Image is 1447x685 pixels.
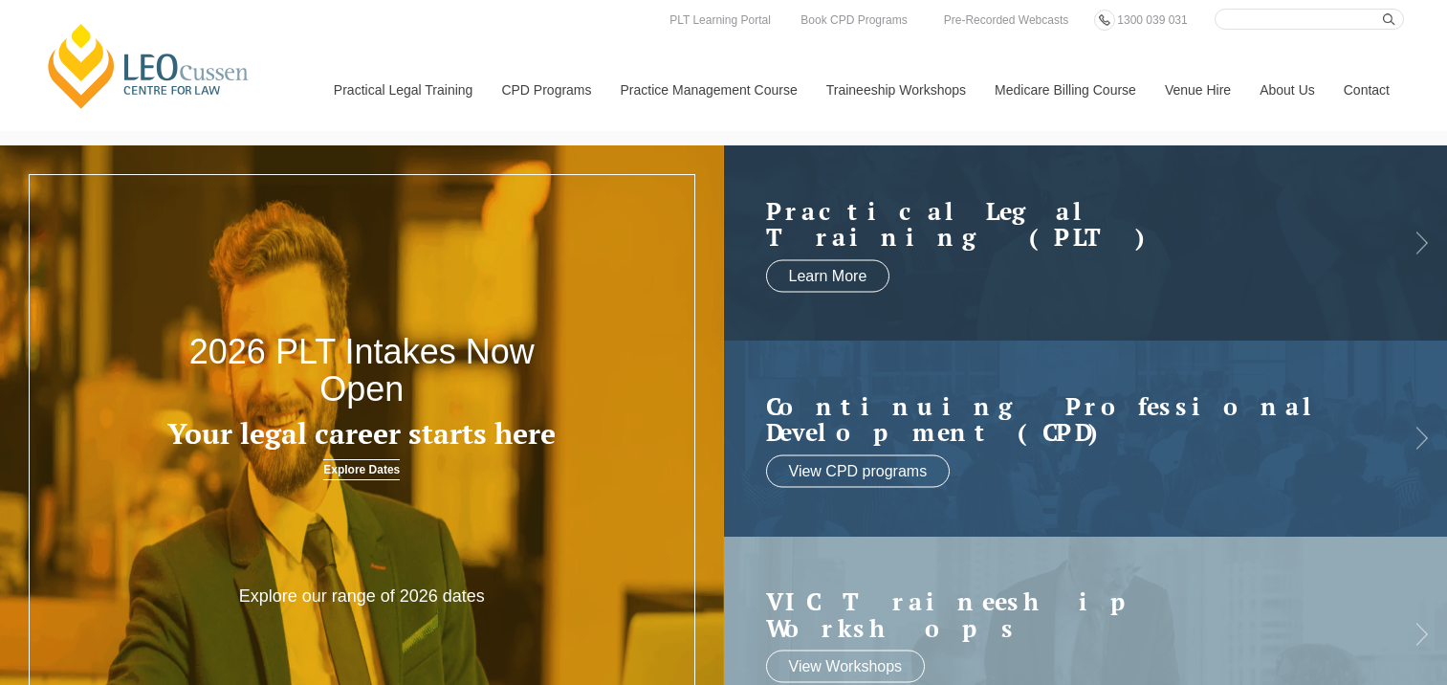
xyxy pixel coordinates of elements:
[766,197,1368,250] h2: Practical Legal Training (PLT)
[766,259,890,292] a: Learn More
[766,197,1368,250] a: Practical LegalTraining (PLT)
[766,392,1368,445] a: Continuing ProfessionalDevelopment (CPD)
[766,588,1368,641] a: VIC Traineeship Workshops
[323,459,400,480] a: Explore Dates
[487,49,605,131] a: CPD Programs
[1117,13,1187,27] span: 1300 039 031
[766,454,951,487] a: View CPD programs
[980,49,1151,131] a: Medicare Billing Course
[766,392,1368,445] h2: Continuing Professional Development (CPD)
[43,21,254,111] a: [PERSON_NAME] Centre for Law
[217,586,507,608] p: Explore our range of 2026 dates
[144,333,579,409] h2: 2026 PLT Intakes Now Open
[319,49,488,131] a: Practical Legal Training
[1112,10,1192,31] a: 1300 039 031
[144,418,579,450] h3: Your legal career starts here
[796,10,911,31] a: Book CPD Programs
[665,10,776,31] a: PLT Learning Portal
[939,10,1074,31] a: Pre-Recorded Webcasts
[1245,49,1329,131] a: About Us
[766,651,926,683] a: View Workshops
[606,49,812,131] a: Practice Management Course
[1329,49,1404,131] a: Contact
[812,49,980,131] a: Traineeship Workshops
[1151,49,1245,131] a: Venue Hire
